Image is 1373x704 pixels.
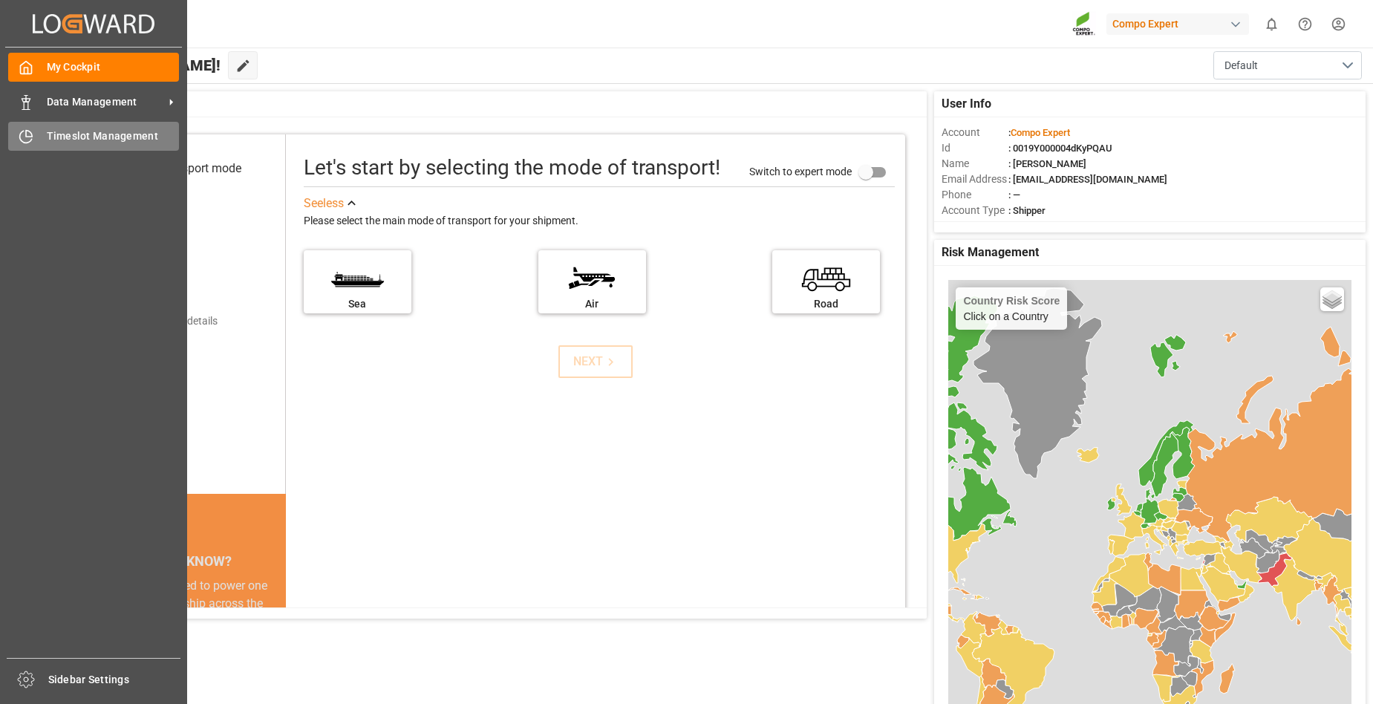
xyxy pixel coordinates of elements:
div: Sea [311,296,404,312]
div: See less [304,195,344,212]
span: Email Address [942,172,1008,187]
span: : Shipper [1008,205,1046,216]
span: Name [942,156,1008,172]
a: Layers [1320,287,1344,311]
span: Account [942,125,1008,140]
button: next slide / item [265,577,286,702]
div: Click on a Country [963,295,1060,322]
div: Let's start by selecting the mode of transport! [304,152,720,183]
div: Road [780,296,873,312]
a: Timeslot Management [8,122,179,151]
button: NEXT [558,345,633,378]
button: open menu [1213,51,1362,79]
button: Help Center [1288,7,1322,41]
div: Compo Expert [1106,13,1249,35]
div: Air [546,296,639,312]
div: Please select the main mode of transport for your shipment. [304,212,895,230]
div: NEXT [573,353,619,371]
span: : — [1008,189,1020,201]
span: : 0019Y000004dKyPQAU [1008,143,1112,154]
span: Default [1224,58,1258,74]
a: My Cockpit [8,53,179,82]
span: Id [942,140,1008,156]
span: Timeslot Management [47,128,180,144]
img: Screenshot%202023-09-29%20at%2010.02.21.png_1712312052.png [1072,11,1096,37]
span: Phone [942,187,1008,203]
h4: Country Risk Score [963,295,1060,307]
button: show 0 new notifications [1255,7,1288,41]
span: Data Management [47,94,164,110]
span: Account Type [942,203,1008,218]
span: Compo Expert [1011,127,1070,138]
span: : [EMAIL_ADDRESS][DOMAIN_NAME] [1008,174,1167,185]
span: Risk Management [942,244,1039,261]
span: Sidebar Settings [48,672,181,688]
span: User Info [942,95,991,113]
span: My Cockpit [47,59,180,75]
span: Switch to expert mode [749,165,852,177]
button: Compo Expert [1106,10,1255,38]
span: : [1008,127,1070,138]
div: Select transport mode [126,160,241,177]
span: : [PERSON_NAME] [1008,158,1086,169]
